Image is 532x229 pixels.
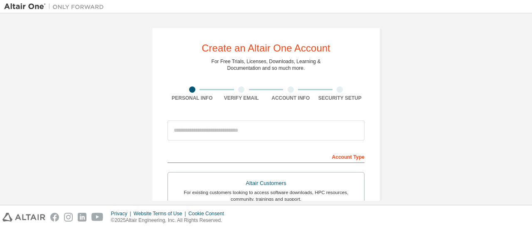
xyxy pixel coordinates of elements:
div: Verify Email [217,95,266,101]
div: Personal Info [167,95,217,101]
div: Altair Customers [173,177,359,189]
div: For existing customers looking to access software downloads, HPC resources, community, trainings ... [173,189,359,202]
div: Cookie Consent [188,210,229,217]
div: Privacy [111,210,133,217]
div: Create an Altair One Account [202,43,330,53]
div: Website Terms of Use [133,210,188,217]
div: Account Info [266,95,315,101]
img: Altair One [4,2,108,11]
img: altair_logo.svg [2,213,45,222]
div: Security Setup [315,95,365,101]
div: Account Type [167,150,365,163]
img: linkedin.svg [78,213,86,222]
img: instagram.svg [64,213,73,222]
img: youtube.svg [91,213,103,222]
div: For Free Trials, Licenses, Downloads, Learning & Documentation and so much more. [212,58,321,71]
p: © 2025 Altair Engineering, Inc. All Rights Reserved. [111,217,229,224]
img: facebook.svg [50,213,59,222]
